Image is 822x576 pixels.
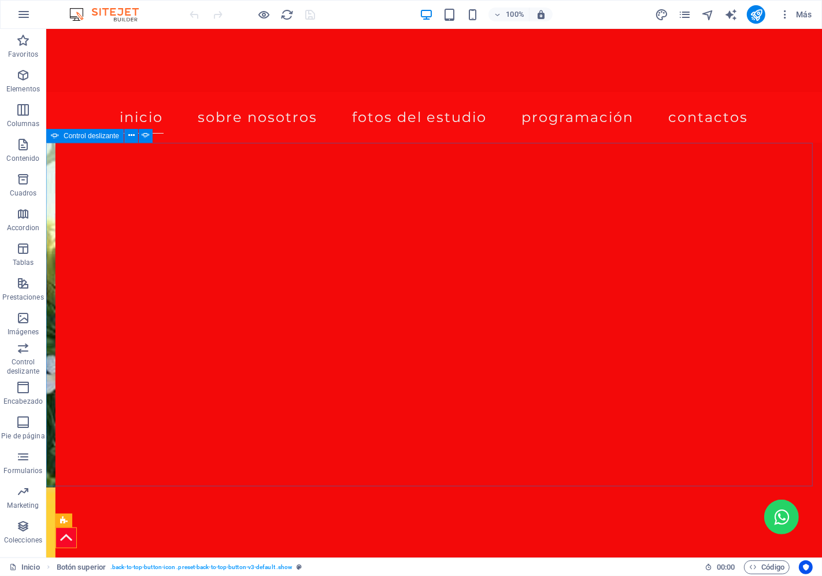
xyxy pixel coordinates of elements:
[3,397,43,406] p: Encabezado
[749,560,784,574] span: Código
[10,189,37,198] p: Cuadros
[701,8,714,21] i: Navegador
[654,8,668,21] button: design
[257,8,271,21] button: Haz clic para salir del modo de previsualización y seguir editando
[705,560,735,574] h6: Tiempo de la sesión
[8,327,39,337] p: Imágenes
[1,431,45,441] p: Pie de página
[280,8,294,21] button: reload
[799,560,813,574] button: Usercentrics
[701,8,714,21] button: navigator
[6,154,39,163] p: Contenido
[717,560,735,574] span: 00 00
[64,132,119,139] span: Control deslizante
[677,8,691,21] button: pages
[747,5,765,24] button: publish
[506,8,524,21] h6: 100%
[724,8,738,21] button: text_generator
[7,223,39,232] p: Accordion
[7,119,40,128] p: Columnas
[9,560,40,574] a: Haz clic para cancelar la selección y doble clic para abrir páginas
[297,564,302,570] i: Este elemento es un preajuste personalizable
[775,5,817,24] button: Más
[7,501,39,510] p: Marketing
[750,8,763,21] i: Publicar
[66,8,153,21] img: Editor Logo
[678,8,691,21] i: Páginas (Ctrl+Alt+S)
[13,258,34,267] p: Tablas
[4,536,42,545] p: Colecciones
[281,8,294,21] i: Volver a cargar página
[536,9,546,20] i: Al redimensionar, ajustar el nivel de zoom automáticamente para ajustarse al dispositivo elegido.
[744,560,790,574] button: Código
[57,560,302,574] nav: breadcrumb
[724,8,738,21] i: AI Writer
[8,50,38,59] p: Favoritos
[6,84,40,94] p: Elementos
[488,8,530,21] button: 100%
[57,560,106,574] span: Haz clic para seleccionar y doble clic para editar
[3,466,42,475] p: Formularios
[2,293,43,302] p: Prestaciones
[110,560,292,574] span: . back-to-top-button-icon .preset-back-to-top-button-v3-default .show
[655,8,668,21] i: Diseño (Ctrl+Alt+Y)
[725,563,727,571] span: :
[779,9,812,20] span: Más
